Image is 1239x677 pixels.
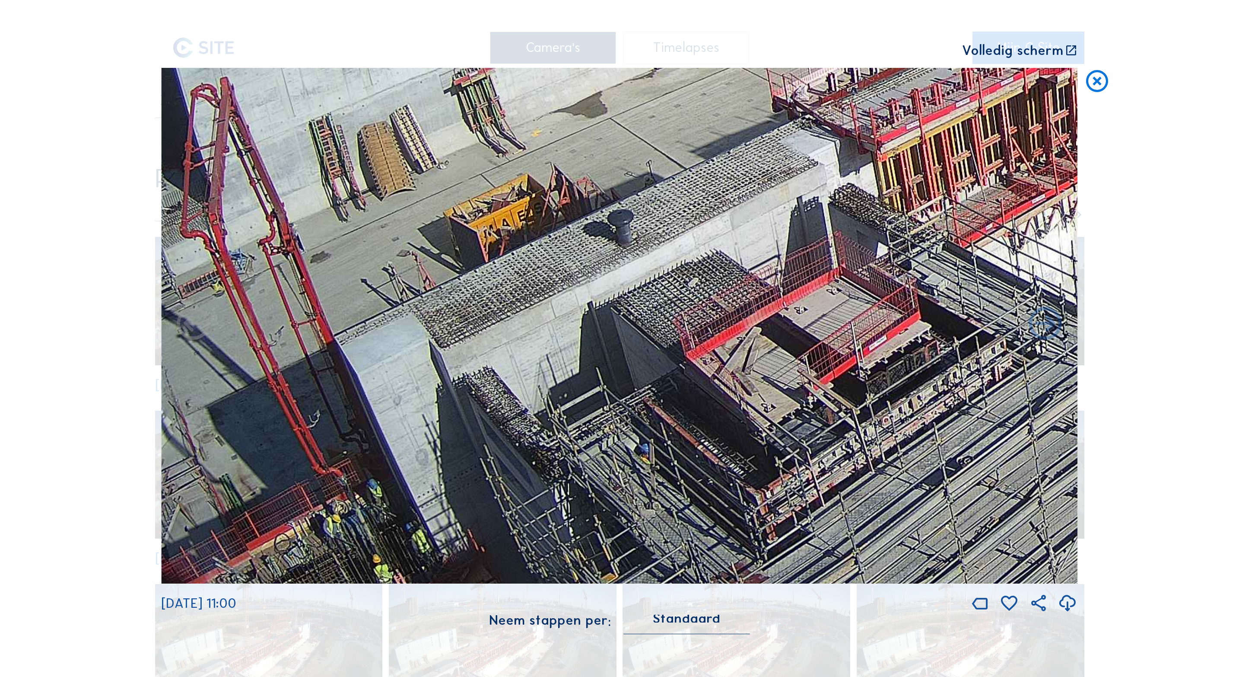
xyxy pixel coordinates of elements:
[962,44,1063,58] div: Volledig scherm
[653,615,720,623] div: Standaard
[623,615,750,634] div: Standaard
[489,614,611,627] div: Neem stappen per:
[161,68,1077,584] img: Image
[1026,305,1065,345] i: Back
[174,305,213,345] i: Forward
[161,595,236,611] span: [DATE] 11:00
